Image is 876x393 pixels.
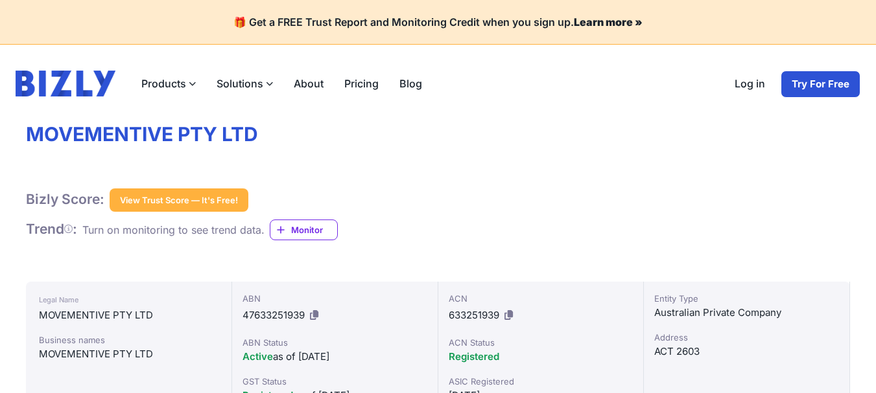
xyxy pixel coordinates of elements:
a: Log in [724,71,775,98]
div: as of [DATE] [243,349,427,365]
a: Blog [389,71,432,96]
div: ACN [449,292,633,305]
span: Monitor [291,223,337,236]
span: Active [243,350,273,363]
label: Products [131,71,206,96]
h4: 🎁 Get a FREE Trust Report and Monitoring Credit when you sign up. [16,16,860,28]
div: Entity Type [654,292,839,305]
h1: MOVEMENTIVE PTY LTD [26,122,850,147]
div: ACN Status [449,336,633,349]
a: Pricing [334,71,389,96]
div: ABN [243,292,427,305]
div: Address [654,331,839,344]
div: MOVEMENTIVE PTY LTD [39,308,219,323]
button: View Trust Score — It's Free! [110,188,248,212]
a: Learn more » [574,16,643,28]
div: Business names [39,333,219,346]
a: Try For Free [781,71,860,98]
h1: Bizly Score: [26,191,104,208]
div: Australian Private Company [654,305,839,320]
img: bizly_logo.svg [16,71,115,96]
div: ABN Status [243,336,427,349]
span: 47633251939 [243,309,305,321]
a: About [283,71,334,96]
div: MOVEMENTIVE PTY LTD [39,346,219,362]
div: Legal Name [39,292,219,308]
div: GST Status [243,375,427,388]
div: ACT 2603 [654,344,839,359]
div: ASIC Registered [449,375,633,388]
div: Turn on monitoring to see trend data. [82,222,265,238]
span: Registered [449,350,499,363]
span: 633251939 [449,309,499,321]
h1: Trend : [26,221,77,238]
label: Solutions [206,71,283,96]
a: Monitor [270,219,338,240]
